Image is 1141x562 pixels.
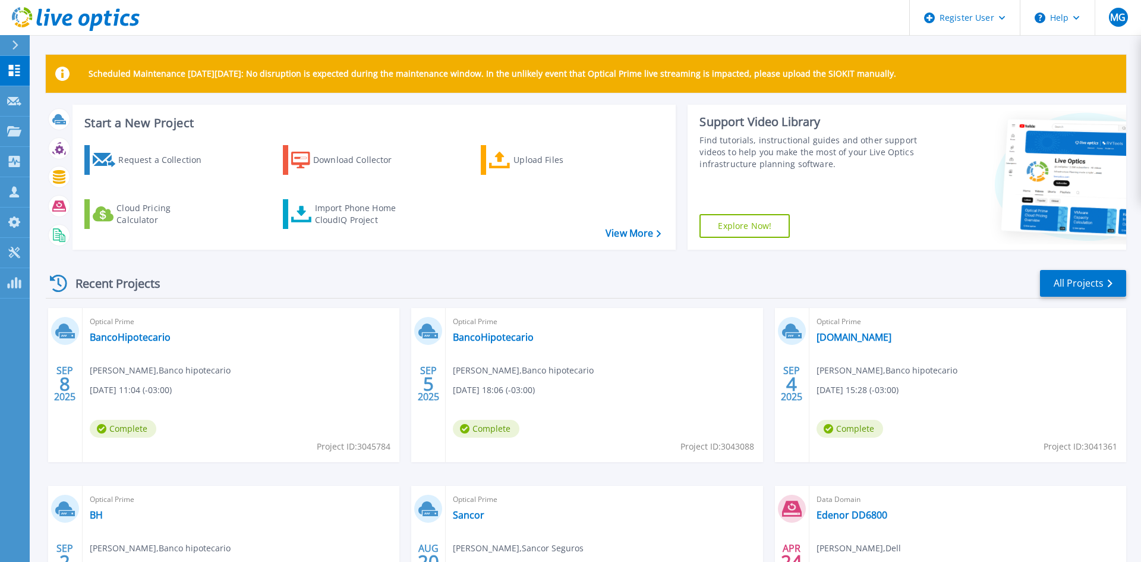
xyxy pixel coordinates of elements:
span: [PERSON_NAME] , Sancor Seguros [453,542,584,555]
span: Optical Prime [90,315,392,328]
a: All Projects [1040,270,1126,297]
span: Optical Prime [453,493,755,506]
a: Request a Collection [84,145,217,175]
span: Optical Prime [453,315,755,328]
h3: Start a New Project [84,117,661,130]
span: Optical Prime [817,315,1119,328]
div: SEP 2025 [53,362,76,406]
span: [DATE] 11:04 (-03:00) [90,384,172,397]
p: Scheduled Maintenance [DATE][DATE]: No disruption is expected during the maintenance window. In t... [89,69,896,79]
a: BancoHipotecario [453,331,534,343]
span: 4 [786,379,797,389]
a: [DOMAIN_NAME] [817,331,891,343]
div: Download Collector [313,148,408,172]
div: Find tutorials, instructional guides and other support videos to help you make the most of your L... [699,134,923,170]
div: Request a Collection [118,148,213,172]
span: Complete [90,420,156,438]
span: [PERSON_NAME] , Banco hipotecario [453,364,594,377]
span: [PERSON_NAME] , Banco hipotecario [90,542,231,555]
div: SEP 2025 [417,362,440,406]
div: Cloud Pricing Calculator [116,202,212,226]
div: Recent Projects [46,269,176,298]
div: Support Video Library [699,114,923,130]
span: Project ID: 3045784 [317,440,390,453]
span: 8 [59,379,70,389]
span: Data Domain [817,493,1119,506]
span: [PERSON_NAME] , Banco hipotecario [817,364,957,377]
a: Cloud Pricing Calculator [84,199,217,229]
span: [DATE] 15:28 (-03:00) [817,384,899,397]
a: Download Collector [283,145,415,175]
a: View More [606,228,661,239]
span: Optical Prime [90,493,392,506]
span: Project ID: 3043088 [680,440,754,453]
a: Sancor [453,509,484,521]
a: Edenor DD6800 [817,509,887,521]
div: Upload Files [513,148,609,172]
span: [PERSON_NAME] , Dell [817,542,901,555]
a: BH [90,509,103,521]
span: Project ID: 3041361 [1044,440,1117,453]
a: Explore Now! [699,214,790,238]
a: BancoHipotecario [90,331,171,343]
span: Complete [453,420,519,438]
span: MG [1110,12,1126,22]
span: [DATE] 18:06 (-03:00) [453,384,535,397]
div: Import Phone Home CloudIQ Project [315,202,408,226]
span: 5 [423,379,434,389]
a: Upload Files [481,145,613,175]
span: Complete [817,420,883,438]
div: SEP 2025 [780,362,803,406]
span: [PERSON_NAME] , Banco hipotecario [90,364,231,377]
